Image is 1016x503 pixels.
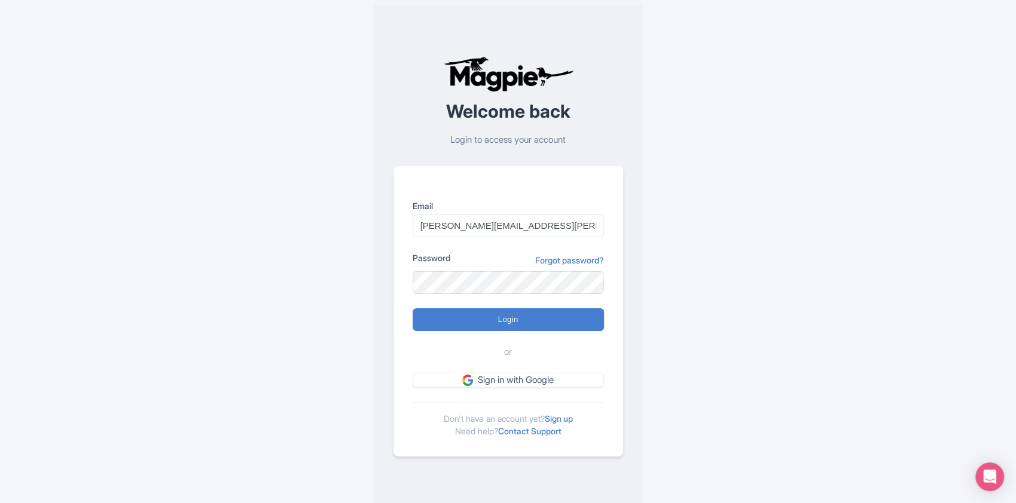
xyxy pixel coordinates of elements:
a: Sign up [545,413,573,424]
label: Password [413,251,450,264]
div: Open Intercom Messenger [975,462,1004,491]
h2: Welcome back [393,102,623,121]
img: google.svg [462,375,473,385]
input: Login [413,308,604,331]
p: Login to access your account [393,133,623,147]
a: Sign in with Google [413,373,604,388]
a: Forgot password? [535,254,604,266]
img: logo-ab69f6fb50320c5b225c76a69d11143b.png [441,56,575,92]
a: Contact Support [498,426,562,436]
span: or [504,345,512,359]
label: Email [413,200,604,212]
div: Don't have an account yet? Need help? [413,402,604,437]
input: you@example.com [413,214,604,237]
